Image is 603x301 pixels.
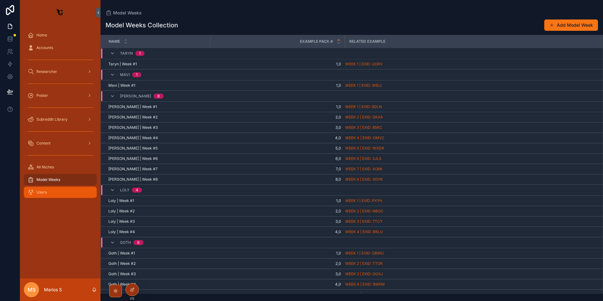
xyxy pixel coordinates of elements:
[108,198,207,203] a: Loly | Week #1
[108,292,207,297] a: Goth | Week #5
[36,45,53,50] span: Accounts
[345,156,595,161] a: WEEK 6 | EXID: 2JLS
[214,209,341,214] a: 2,0
[345,62,595,67] a: WEEK 1 | EXID: UORV
[24,187,97,198] a: Users
[108,62,207,67] a: Taryn | Week #1
[345,282,385,287] span: WEEK 4 | EXID: 9WKM
[136,188,138,193] div: 4
[345,261,383,266] a: WEEK 2 | EXID: TTOK
[214,62,341,67] span: 1,0
[544,19,598,31] button: Add Model Week
[108,271,207,276] a: Goth | Week #3
[345,251,384,256] a: WEEK 1 | EXID: OBWU
[345,177,383,182] a: WEEK 8 | EXID: XDYK
[345,156,382,161] a: WEEK 6 | EXID: 2JLS
[214,271,341,276] a: 3,0
[345,292,595,297] a: WEEK 5 | EXID: HASW
[345,167,383,172] span: WEEK 7 | EXID: XO6K
[108,135,158,140] span: [PERSON_NAME] | Week #4
[106,10,142,16] a: Model Weeks
[139,51,141,56] div: 1
[108,104,157,109] span: [PERSON_NAME] | Week #1
[136,72,138,77] div: 1
[108,209,207,214] a: Loly | Week #2
[349,39,385,44] span: Related Example
[106,21,178,30] h1: Model Weeks Collection
[36,190,47,195] span: Users
[55,8,65,18] img: App logo
[214,167,341,172] a: 7,0
[214,177,341,182] a: 8,0
[108,156,207,161] a: [PERSON_NAME] | Week #6
[137,240,140,245] div: 6
[214,115,341,120] a: 2,0
[108,135,207,140] a: [PERSON_NAME] | Week #4
[36,93,48,98] span: Poster
[214,292,341,297] a: 5,0
[214,146,341,151] a: 5,0
[108,261,207,266] a: Goth | Week #2
[214,104,341,109] span: 1,0
[108,167,207,172] a: [PERSON_NAME] | Week #7
[345,219,383,224] a: WEEK 3 | EXID: 7TCY
[214,156,341,161] a: 6,0
[345,125,382,130] a: WEEK 3 | EXID: 85KC
[36,33,47,38] span: Home
[345,146,595,151] a: WEEK 5 | EXID: WXDR
[36,117,68,122] span: Subreddit Library
[214,125,341,130] span: 3,0
[108,229,135,234] span: Loly | Week #4
[24,42,97,53] a: Accounts
[108,83,207,88] a: Mavi | Week #1
[214,261,341,266] a: 2,0
[345,146,384,151] span: WEEK 5 | EXID: WXDR
[345,261,595,266] a: WEEK 2 | EXID: TTOK
[24,90,97,101] a: Poster
[108,209,135,214] span: Loly | Week #2
[214,198,341,203] a: 1,0
[345,292,384,297] a: WEEK 5 | EXID: HASW
[345,115,383,120] span: WEEK 2 | EXID: GKX4
[214,83,341,88] a: 1,0
[345,167,595,172] a: WEEK 7 | EXID: XO6K
[345,62,383,67] a: WEEK 1 | EXID: UORV
[345,104,382,109] a: WEEK 1 | EXID: 6DLN
[345,198,595,203] a: WEEK 1 | EXID: PXYH
[214,282,341,287] span: 4,0
[345,229,383,234] a: WEEK 4 | EXID: BBLU
[345,83,595,88] a: WEEK 1 | EXID: WIDJ
[108,292,136,297] span: Goth | Week #5
[345,219,595,224] a: WEEK 3 | EXID: 7TCY
[108,115,207,120] a: [PERSON_NAME] | Week #2
[345,198,382,203] a: WEEK 1 | EXID: PXYH
[345,135,595,140] a: WEEK 4 | EXID: OMVC
[108,251,207,256] a: Goth | Week #1
[345,104,595,109] a: WEEK 1 | EXID: 6DLN
[108,219,207,224] a: Loly | Week #3
[108,198,134,203] span: Loly | Week #1
[345,229,595,234] a: WEEK 4 | EXID: BBLU
[214,229,341,234] span: 4,0
[24,66,97,77] a: Researcher
[214,251,341,256] a: 1,0
[24,174,97,185] a: Model Weeks
[44,287,62,293] p: Marios S
[345,209,383,214] span: WEEK 2 | EXID: NBOC
[345,209,595,214] a: WEEK 2 | EXID: NBOC
[108,156,158,161] span: [PERSON_NAME] | Week #6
